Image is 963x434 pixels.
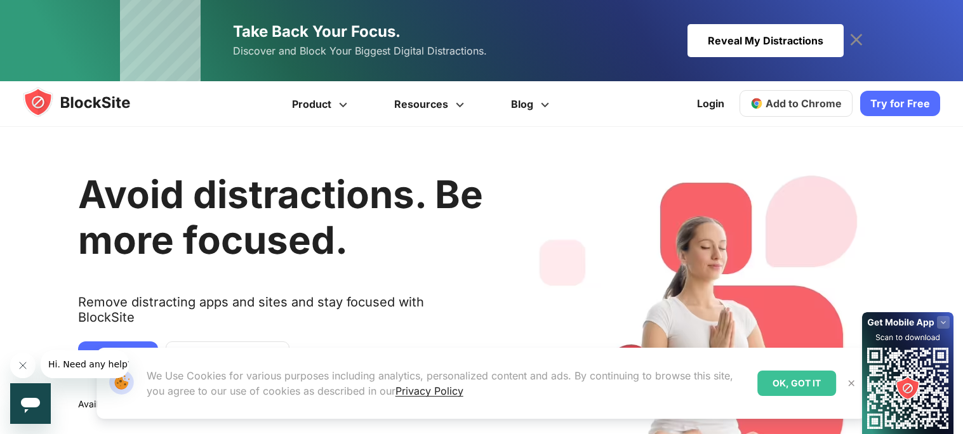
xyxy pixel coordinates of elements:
[395,385,463,397] a: Privacy Policy
[10,353,36,378] iframe: Close message
[489,81,574,127] a: Blog
[147,368,748,398] p: We Use Cookies for various purposes including analytics, personalized content and ads. By continu...
[843,375,860,391] button: Close
[23,87,155,117] img: blocksite-icon.5d769676.svg
[766,97,842,110] span: Add to Chrome
[687,24,844,57] div: Reveal My Distractions
[78,294,483,335] text: Remove distracting apps and sites and stay focused with BlockSite
[860,91,940,116] a: Try for Free
[750,97,763,110] img: chrome-icon.svg
[233,42,487,60] span: Discover and Block Your Biggest Digital Distractions.
[10,383,51,424] iframe: Button to launch messaging window
[270,81,373,127] a: Product
[8,9,91,19] span: Hi. Need any help?
[78,398,130,411] text: Available On
[757,371,836,396] div: OK, GOT IT
[233,22,401,41] span: Take Back Your Focus.
[373,81,489,127] a: Resources
[740,90,853,117] a: Add to Chrome
[78,171,483,263] h1: Avoid distractions. Be more focused.
[846,378,856,388] img: Close
[689,88,732,119] a: Login
[41,350,129,378] iframe: Message from company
